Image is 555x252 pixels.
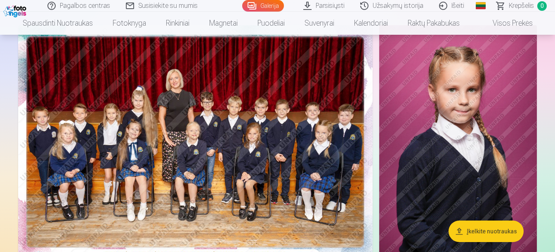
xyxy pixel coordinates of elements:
[248,12,295,35] a: Puodeliai
[537,1,547,11] span: 0
[344,12,398,35] a: Kalendoriai
[199,12,248,35] a: Magnetai
[398,12,470,35] a: Raktų pakabukas
[509,1,534,11] span: Krepšelis
[156,12,199,35] a: Rinkiniai
[295,12,344,35] a: Suvenyrai
[3,3,28,17] img: /fa2
[103,12,156,35] a: Fotoknyga
[470,12,543,35] a: Visos prekės
[13,12,103,35] a: Spausdinti nuotraukas
[449,221,524,242] button: Įkelkite nuotraukas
